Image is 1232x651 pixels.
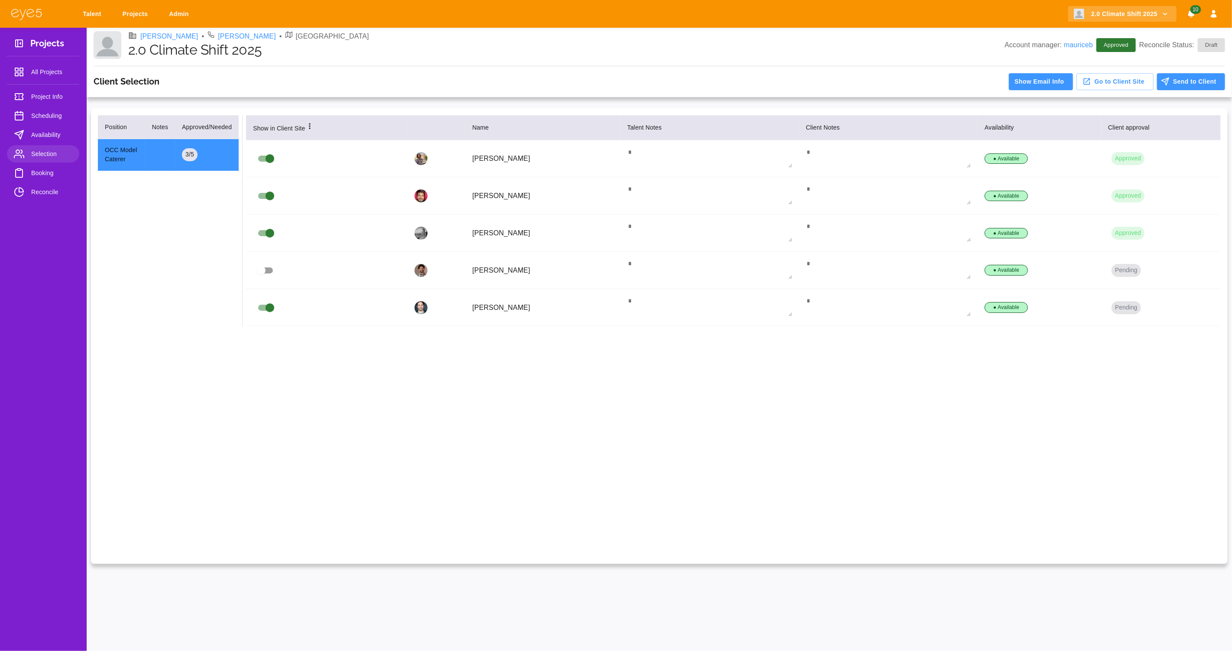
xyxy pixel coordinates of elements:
p: [PERSON_NAME] [472,191,613,201]
div: ● Available [985,191,1028,202]
button: Approved [1112,189,1144,202]
a: Booking [7,164,79,182]
a: Availability [7,126,79,143]
th: Position [98,115,145,139]
img: profile_picture [415,189,428,202]
h3: Projects [30,38,64,52]
button: Pending [1112,264,1141,277]
p: [PERSON_NAME] [472,153,613,164]
img: profile_picture [415,301,428,314]
button: Notifications [1183,6,1199,22]
th: Availability [978,115,1101,140]
li: • [279,31,282,42]
button: Send to Client [1157,73,1225,90]
button: 2.0 Climate Shift 2025 [1068,6,1177,22]
img: profile_picture [415,264,428,277]
a: Admin [163,6,198,22]
img: profile_picture [415,227,428,240]
button: Approved [1112,152,1144,165]
a: Scheduling [7,107,79,124]
span: Selection [31,149,72,159]
a: All Projects [7,63,79,81]
h1: 2.0 Climate Shift 2025 [128,42,1005,58]
img: profile_picture [415,152,428,165]
span: Booking [31,168,72,178]
button: Pending [1112,301,1141,314]
div: ● Available [985,302,1028,313]
img: Client logo [1074,9,1084,19]
th: Talent Notes [620,115,799,140]
a: [PERSON_NAME] [140,31,198,42]
p: [PERSON_NAME] [472,265,613,276]
img: Client logo [94,31,121,59]
img: eye5 [10,8,42,20]
a: mauriceb [1064,41,1093,49]
p: [PERSON_NAME] [472,228,613,238]
a: Projects [117,6,156,22]
span: Approved [1099,41,1134,49]
th: Client approval [1101,115,1221,140]
p: Account manager: [1005,40,1093,50]
p: [GEOGRAPHIC_DATA] [296,31,369,42]
th: Approved/Needed [175,115,239,139]
th: Show in Client Site [246,115,407,140]
a: Talent [77,6,110,22]
a: [PERSON_NAME] [218,31,276,42]
h3: Client Selection [94,76,159,87]
span: Draft [1200,41,1223,49]
span: Scheduling [31,111,72,121]
th: Client Notes [799,115,978,140]
div: ● Available [985,265,1028,276]
span: Reconcile [31,187,72,197]
button: Show Email Info [1009,73,1073,90]
span: All Projects [31,67,72,77]
li: • [202,31,204,42]
a: Project Info [7,88,79,105]
span: Project Info [31,91,72,102]
span: 10 [1190,5,1201,14]
button: Go to Client Site [1076,73,1154,90]
th: Notes [145,115,175,139]
a: Selection [7,145,79,163]
p: [PERSON_NAME] [472,303,613,313]
div: ● Available [985,228,1028,239]
p: Reconcile Status: [1139,38,1225,52]
th: Name [465,115,620,140]
div: ● Available [985,153,1028,164]
div: 3 / 5 [182,148,198,161]
td: OCC Model Caterer [98,139,145,171]
a: Reconcile [7,183,79,201]
button: Approved [1112,227,1144,240]
span: Availability [31,130,72,140]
